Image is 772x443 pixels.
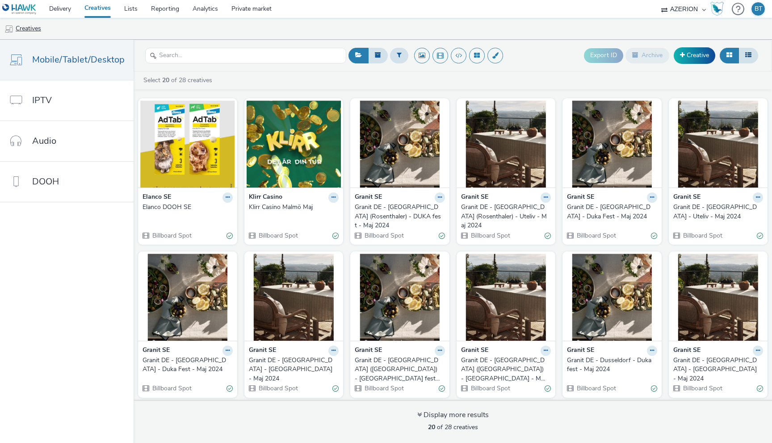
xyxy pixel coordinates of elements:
[567,192,594,203] strong: Granit SE
[673,356,764,383] a: Granit DE - [GEOGRAPHIC_DATA] - [GEOGRAPHIC_DATA] - Maj 2024
[249,192,282,203] strong: Klirr Casino
[470,384,510,393] span: Billboard Spot
[355,356,445,383] a: Granit DE - [GEOGRAPHIC_DATA] ([GEOGRAPHIC_DATA]) - [GEOGRAPHIC_DATA] fest - Maj 2024
[710,2,727,16] a: Hawk Academy
[567,356,657,374] a: Granit DE - Dusseldorf - Duka fest - Maj 2024
[332,384,339,393] div: Valid
[355,192,382,203] strong: Granit SE
[439,384,445,393] div: Valid
[143,203,233,212] a: Elanco DOOH SE
[2,4,37,15] img: undefined Logo
[470,231,510,240] span: Billboard Spot
[674,47,715,63] a: Creative
[439,231,445,240] div: Valid
[249,203,336,212] div: Klirr Casino Malmö Maj
[584,48,623,63] button: Export ID
[625,48,669,63] button: Archive
[249,356,339,383] a: Granit DE - [GEOGRAPHIC_DATA] - [GEOGRAPHIC_DATA] - Maj 2024
[249,346,276,356] strong: Granit SE
[249,356,336,383] div: Granit DE - [GEOGRAPHIC_DATA] - [GEOGRAPHIC_DATA] - Maj 2024
[140,254,235,341] img: Granit DE - Hamburg - Duka Fest - Maj 2024 visual
[258,231,298,240] span: Billboard Spot
[720,48,739,63] button: Grid
[4,25,13,33] img: mobile
[461,203,551,230] a: Granit DE - [GEOGRAPHIC_DATA] (Rosenthaler) - Uteliv - Maj 2024
[673,356,760,383] div: Granit DE - [GEOGRAPHIC_DATA] - [GEOGRAPHIC_DATA] - Maj 2024
[671,254,766,341] img: Granit DE - Dusseldorf - Uteliv - Maj 2024 visual
[671,100,766,188] img: Granit DE - Köln - Uteliv - Maj 2024 visual
[143,356,233,374] a: Granit DE - [GEOGRAPHIC_DATA] - Duka Fest - Maj 2024
[567,356,654,374] div: Granit DE - Dusseldorf - Duka fest - Maj 2024
[247,100,341,188] img: Klirr Casino Malmö Maj visual
[428,423,435,431] strong: 20
[545,231,551,240] div: Valid
[364,231,404,240] span: Billboard Spot
[143,192,171,203] strong: Elanco SE
[565,254,659,341] img: Granit DE - Dusseldorf - Duka fest - Maj 2024 visual
[145,48,346,63] input: Search...
[673,203,760,221] div: Granit DE - [GEOGRAPHIC_DATA] - Uteliv - Maj 2024
[355,346,382,356] strong: Granit SE
[247,254,341,341] img: Granit DE - Hamburg - Uteliv - Maj 2024 visual
[757,384,763,393] div: Valid
[461,346,488,356] strong: Granit SE
[461,203,548,230] div: Granit DE - [GEOGRAPHIC_DATA] (Rosenthaler) - Uteliv - Maj 2024
[459,254,554,341] img: Granit DE - Berlin (East Side) - Uteliv - Maj 2024 visual
[140,100,235,188] img: Elanco DOOH SE visual
[258,384,298,393] span: Billboard Spot
[355,356,441,383] div: Granit DE - [GEOGRAPHIC_DATA] ([GEOGRAPHIC_DATA]) - [GEOGRAPHIC_DATA] fest - Maj 2024
[249,203,339,212] a: Klirr Casino Malmö Maj
[565,100,659,188] img: Granit DE - Köln - Duka Fest - Maj 2024 visual
[151,384,192,393] span: Billboard Spot
[143,203,229,212] div: Elanco DOOH SE
[332,231,339,240] div: Valid
[32,134,56,147] span: Audio
[352,100,447,188] img: Granit DE - Berlin (Rosenthaler) - DUKA fest - Maj 2024 visual
[428,423,478,431] span: of 28 creatives
[461,356,548,383] div: Granit DE - [GEOGRAPHIC_DATA] ([GEOGRAPHIC_DATA]) - [GEOGRAPHIC_DATA] - Maj 2024
[461,356,551,383] a: Granit DE - [GEOGRAPHIC_DATA] ([GEOGRAPHIC_DATA]) - [GEOGRAPHIC_DATA] - Maj 2024
[682,384,722,393] span: Billboard Spot
[355,203,441,230] div: Granit DE - [GEOGRAPHIC_DATA] (Rosenthaler) - DUKA fest - Maj 2024
[576,384,616,393] span: Billboard Spot
[143,76,216,84] a: Select of 28 creatives
[32,53,125,66] span: Mobile/Tablet/Desktop
[32,94,52,107] span: IPTV
[567,346,594,356] strong: Granit SE
[227,384,233,393] div: Valid
[757,231,763,240] div: Valid
[459,100,554,188] img: Granit DE - Berlin (Rosenthaler) - Uteliv - Maj 2024 visual
[545,384,551,393] div: Valid
[162,76,169,84] strong: 20
[364,384,404,393] span: Billboard Spot
[682,231,722,240] span: Billboard Spot
[352,254,447,341] img: Granit DE - Berlin (East Side) - Duka fest - Maj 2024 visual
[755,2,762,16] div: BT
[673,346,701,356] strong: Granit SE
[567,203,654,221] div: Granit DE - [GEOGRAPHIC_DATA] - Duka Fest - Maj 2024
[673,192,701,203] strong: Granit SE
[151,231,192,240] span: Billboard Spot
[355,203,445,230] a: Granit DE - [GEOGRAPHIC_DATA] (Rosenthaler) - DUKA fest - Maj 2024
[32,175,59,188] span: DOOH
[651,384,657,393] div: Valid
[673,203,764,221] a: Granit DE - [GEOGRAPHIC_DATA] - Uteliv - Maj 2024
[567,203,657,221] a: Granit DE - [GEOGRAPHIC_DATA] - Duka Fest - Maj 2024
[227,231,233,240] div: Valid
[143,346,170,356] strong: Granit SE
[417,410,489,420] div: Display more results
[738,48,758,63] button: Table
[710,2,724,16] img: Hawk Academy
[576,231,616,240] span: Billboard Spot
[651,231,657,240] div: Valid
[461,192,488,203] strong: Granit SE
[143,356,229,374] div: Granit DE - [GEOGRAPHIC_DATA] - Duka Fest - Maj 2024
